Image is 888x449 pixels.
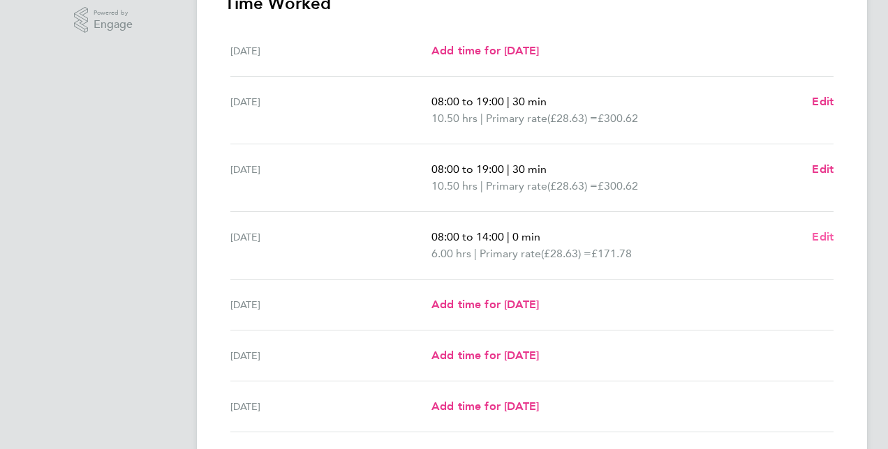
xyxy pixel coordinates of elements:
span: £300.62 [598,112,638,125]
span: £171.78 [591,247,632,260]
span: Primary rate [480,245,541,262]
span: 08:00 to 14:00 [431,230,504,243]
span: Powered by [94,7,133,19]
a: Add time for [DATE] [431,398,539,415]
span: | [507,162,510,176]
span: (£28.63) = [547,179,598,192]
span: | [480,112,483,125]
span: 08:00 to 19:00 [431,162,504,176]
a: Add time for [DATE] [431,347,539,364]
div: [DATE] [230,347,431,364]
span: (£28.63) = [547,112,598,125]
span: £300.62 [598,179,638,192]
a: Edit [812,161,834,178]
span: Add time for [DATE] [431,44,539,57]
span: | [480,179,483,192]
a: Edit [812,93,834,110]
div: [DATE] [230,398,431,415]
span: Edit [812,95,834,108]
div: [DATE] [230,93,431,127]
span: Engage [94,19,133,31]
a: Edit [812,229,834,245]
span: (£28.63) = [541,247,591,260]
span: | [474,247,477,260]
a: Powered byEngage [74,7,133,33]
a: Add time for [DATE] [431,43,539,59]
span: 08:00 to 19:00 [431,95,504,108]
span: 6.00 hrs [431,247,471,260]
div: [DATE] [230,229,431,262]
span: Edit [812,230,834,243]
div: [DATE] [230,43,431,59]
span: Primary rate [486,178,547,195]
span: Add time for [DATE] [431,399,539,413]
span: | [507,95,510,108]
div: [DATE] [230,161,431,195]
span: | [507,230,510,243]
span: 30 min [512,162,547,176]
div: [DATE] [230,296,431,313]
span: 30 min [512,95,547,108]
span: Add time for [DATE] [431,349,539,362]
span: 10.50 hrs [431,112,478,125]
span: 10.50 hrs [431,179,478,192]
a: Add time for [DATE] [431,296,539,313]
span: Edit [812,162,834,176]
span: 0 min [512,230,540,243]
span: Add time for [DATE] [431,298,539,311]
span: Primary rate [486,110,547,127]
